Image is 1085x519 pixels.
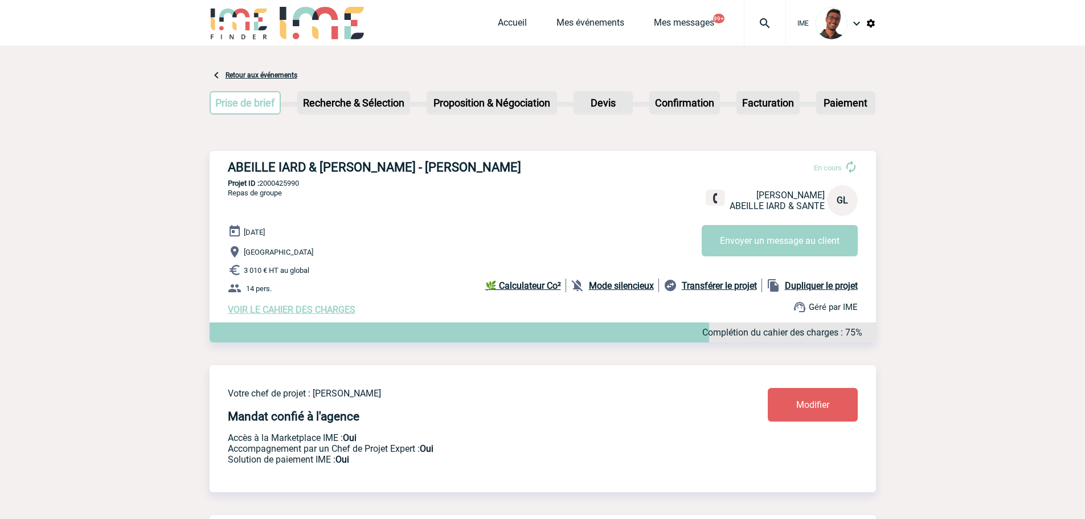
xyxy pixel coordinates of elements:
[814,164,842,172] span: En cours
[556,17,624,33] a: Mes événements
[420,443,433,454] b: Oui
[485,280,561,291] b: 🌿 Calculateur Co²
[244,248,313,256] span: [GEOGRAPHIC_DATA]
[428,92,556,113] p: Proposition & Négociation
[228,304,355,315] a: VOIR LE CAHIER DES CHARGES
[210,179,876,187] p: 2000425990
[837,195,848,206] span: GL
[738,92,799,113] p: Facturation
[226,71,297,79] a: Retour aux événements
[228,189,282,197] span: Repas de groupe
[702,225,858,256] button: Envoyer un message au client
[343,432,357,443] b: Oui
[210,7,269,39] img: IME-Finder
[244,266,309,275] span: 3 010 € HT au global
[817,92,874,113] p: Paiement
[682,280,757,291] b: Transférer le projet
[589,280,654,291] b: Mode silencieux
[298,92,409,113] p: Recherche & Sélection
[654,17,714,33] a: Mes messages
[228,443,701,454] p: Prestation payante
[785,280,858,291] b: Dupliquer le projet
[246,284,272,293] span: 14 pers.
[713,14,724,23] button: 99+
[816,7,847,39] img: 124970-0.jpg
[228,454,701,465] p: Conformité aux process achat client, Prise en charge de la facturation, Mutualisation de plusieur...
[211,92,280,113] p: Prise de brief
[710,193,720,203] img: fixe.png
[756,190,825,201] span: [PERSON_NAME]
[730,201,825,211] span: ABEILLE IARD & SANTE
[650,92,719,113] p: Confirmation
[228,410,359,423] h4: Mandat confié à l'agence
[797,19,809,27] span: IME
[244,228,265,236] span: [DATE]
[796,399,829,410] span: Modifier
[575,92,632,113] p: Devis
[767,279,780,292] img: file_copy-black-24dp.png
[498,17,527,33] a: Accueil
[228,388,701,399] p: Votre chef de projet : [PERSON_NAME]
[335,454,349,465] b: Oui
[793,300,806,314] img: support.png
[228,432,701,443] p: Accès à la Marketplace IME :
[228,179,259,187] b: Projet ID :
[809,302,858,312] span: Géré par IME
[485,279,566,292] a: 🌿 Calculateur Co²
[228,160,570,174] h3: ABEILLE IARD & [PERSON_NAME] - [PERSON_NAME]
